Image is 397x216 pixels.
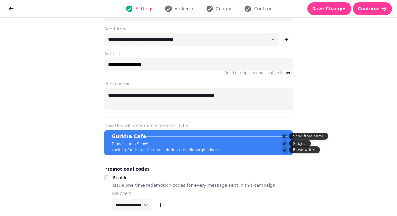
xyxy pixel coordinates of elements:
div: Preview text [289,146,320,153]
p: Issue one time redemption codes for every message sent in this campaign [113,182,275,189]
a: here [284,71,293,75]
label: Preview text [104,80,293,87]
span: Continue [358,7,380,11]
span: Settings [136,6,153,12]
button: Save Changes [307,2,352,15]
button: go back [5,2,17,15]
span: Content [216,6,233,12]
p: Gurkha Cafe [112,133,146,140]
label: Subject [104,51,293,57]
p: Read our tips on email subjects [104,71,293,76]
div: Subject [289,140,311,147]
span: Save Changes [312,7,347,11]
label: Send from [104,26,293,32]
button: Continue [353,2,392,15]
span: Confirm [254,6,271,12]
p: Looking for the perfect meal during the Edinburgh Fringe? [112,148,220,153]
span: Audience [175,6,195,12]
label: Enable [113,175,128,180]
div: Send from name [289,133,328,140]
label: Vouchers [112,190,152,196]
legend: Promotional codes [104,165,150,173]
label: How this will apear on customer's inbox [104,123,293,129]
p: Dinner and a Show! [112,141,149,146]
